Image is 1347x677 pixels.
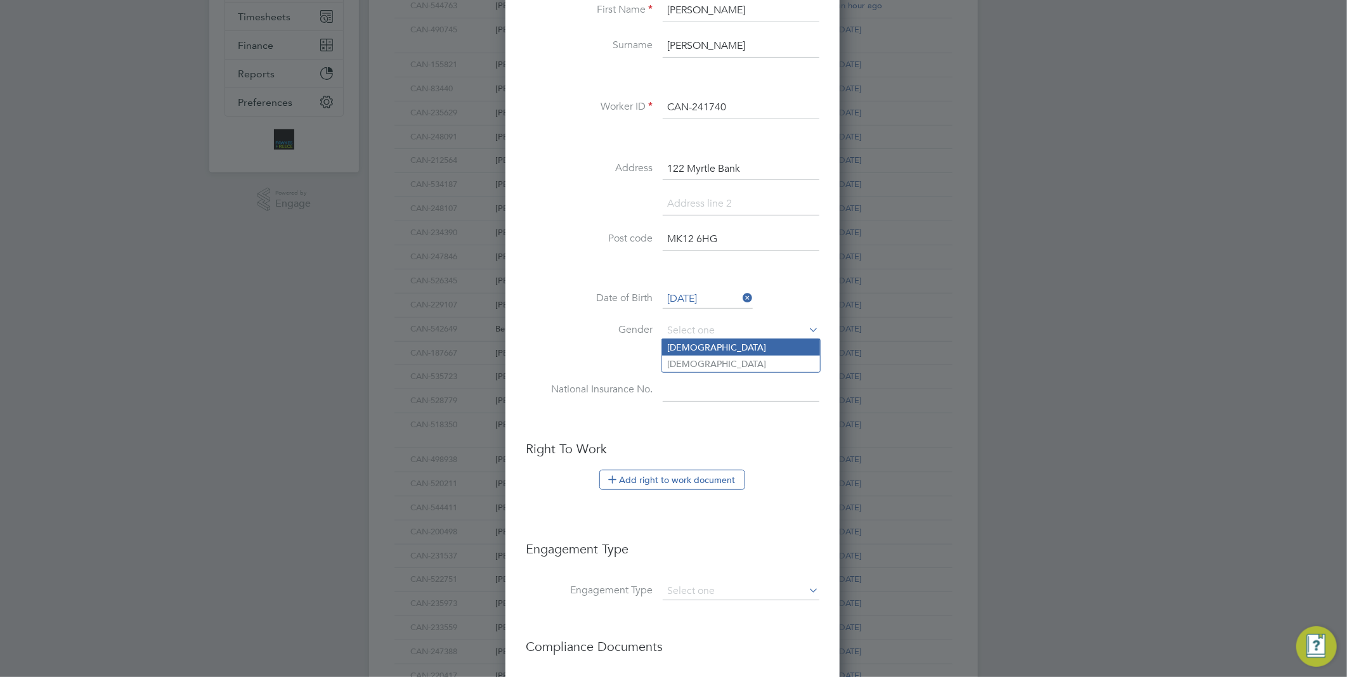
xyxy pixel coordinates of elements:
label: Date of Birth [526,292,653,305]
input: Address line 1 [663,158,819,181]
input: Select one [663,583,819,600]
button: Add right to work document [599,470,745,490]
input: Select one [663,321,819,340]
input: Select one [663,290,753,309]
label: First Name [526,3,653,16]
label: Engagement Type [526,584,653,597]
label: Surname [526,39,653,52]
li: [DEMOGRAPHIC_DATA] [662,339,820,356]
input: Address line 2 [663,193,819,216]
label: Worker ID [526,100,653,113]
label: Address [526,162,653,175]
label: National Insurance No. [526,383,653,396]
button: Engage Resource Center [1296,626,1337,667]
label: Gender [526,323,653,337]
h3: Right To Work [526,441,819,457]
label: Post code [526,232,653,245]
h3: Compliance Documents [526,626,819,655]
h3: Engagement Type [526,528,819,557]
li: [DEMOGRAPHIC_DATA] [662,356,820,372]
